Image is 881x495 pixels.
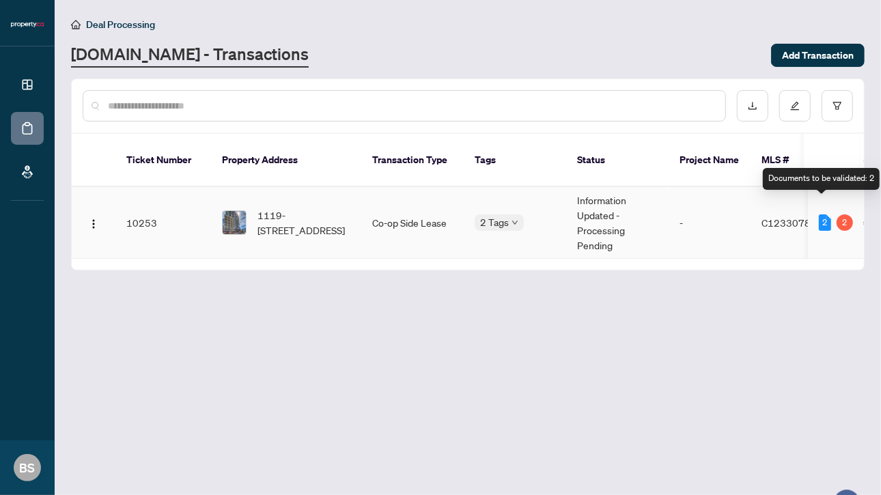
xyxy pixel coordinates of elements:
span: edit [790,101,800,111]
th: Transaction Type [361,134,464,187]
td: - [669,187,751,259]
img: Logo [88,218,99,229]
span: 2 Tags [480,214,509,230]
th: Status [566,134,669,187]
span: Deal Processing [86,18,155,31]
span: Add Transaction [782,44,854,66]
span: home [71,20,81,29]
th: MLS # [751,134,833,187]
th: Project Name [669,134,751,187]
span: BS [20,458,36,477]
div: Documents to be validated: 2 [763,168,880,190]
th: Ticket Number [115,134,211,187]
span: 1119-[STREET_ADDRESS] [257,208,350,238]
button: filter [822,90,853,122]
div: 2 [819,214,831,231]
button: Logo [83,212,104,234]
td: Information Updated - Processing Pending [566,187,669,259]
img: thumbnail-img [223,211,246,234]
td: 10253 [115,187,211,259]
button: Add Transaction [771,44,865,67]
span: download [748,101,757,111]
img: logo [11,20,44,29]
td: Co-op Side Lease [361,187,464,259]
span: down [512,219,518,226]
span: filter [833,101,842,111]
span: C12330781 [761,216,817,229]
button: edit [779,90,811,122]
div: 2 [837,214,853,231]
button: Open asap [826,447,867,488]
button: download [737,90,768,122]
th: Property Address [211,134,361,187]
a: [DOMAIN_NAME] - Transactions [71,43,309,68]
th: Tags [464,134,566,187]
